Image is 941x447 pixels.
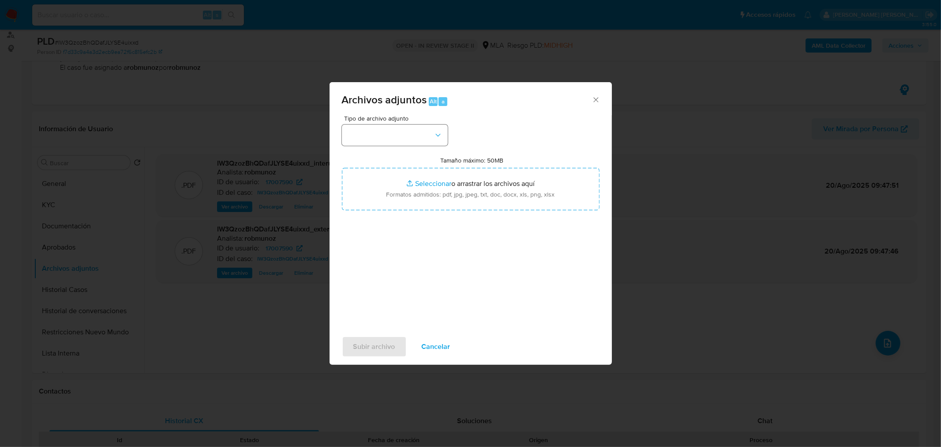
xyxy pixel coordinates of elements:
[342,92,427,107] span: Archivos adjuntos
[422,337,450,356] span: Cancelar
[442,97,445,106] span: a
[430,97,437,106] span: Alt
[440,156,503,164] label: Tamaño máximo: 50MB
[592,95,600,103] button: Cerrar
[410,336,462,357] button: Cancelar
[344,115,450,121] span: Tipo de archivo adjunto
